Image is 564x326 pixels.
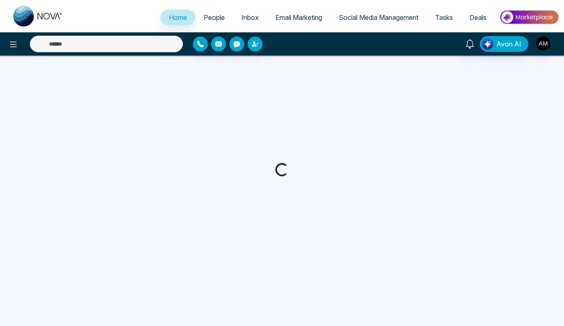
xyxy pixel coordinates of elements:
[435,13,453,22] span: Tasks
[499,8,559,27] img: Market-place.gif
[469,13,486,22] span: Deals
[461,10,495,25] a: Deals
[275,13,322,22] span: Email Marketing
[241,13,259,22] span: Inbox
[482,38,494,50] img: Lead Flow
[496,39,521,49] span: Avon AI
[13,6,63,27] img: Nova CRM Logo
[233,10,267,25] a: Inbox
[480,36,528,52] button: Avon AI
[267,10,331,25] a: Email Marketing
[169,13,187,22] span: Home
[536,36,550,51] img: User Avatar
[160,10,195,25] a: Home
[195,10,233,25] a: People
[204,13,225,22] span: People
[427,10,461,25] a: Tasks
[339,13,418,22] span: Social Media Management
[331,10,427,25] a: Social Media Management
